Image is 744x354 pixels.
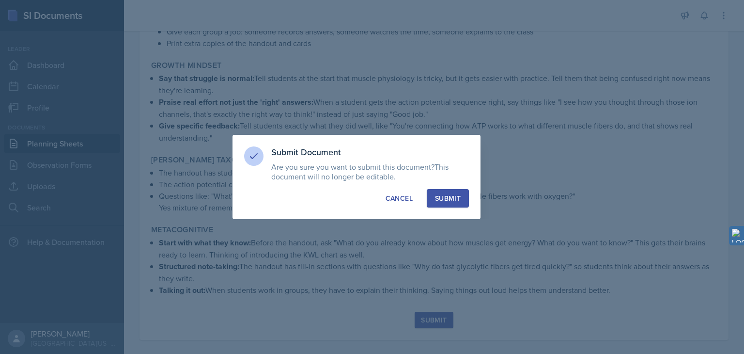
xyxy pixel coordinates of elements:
[271,146,469,158] h3: Submit Document
[435,193,461,203] div: Submit
[271,162,469,181] p: Are you sure you want to submit this document?
[377,189,421,208] button: Cancel
[386,193,413,203] div: Cancel
[427,189,469,208] button: Submit
[271,161,449,182] span: This document will no longer be editable.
